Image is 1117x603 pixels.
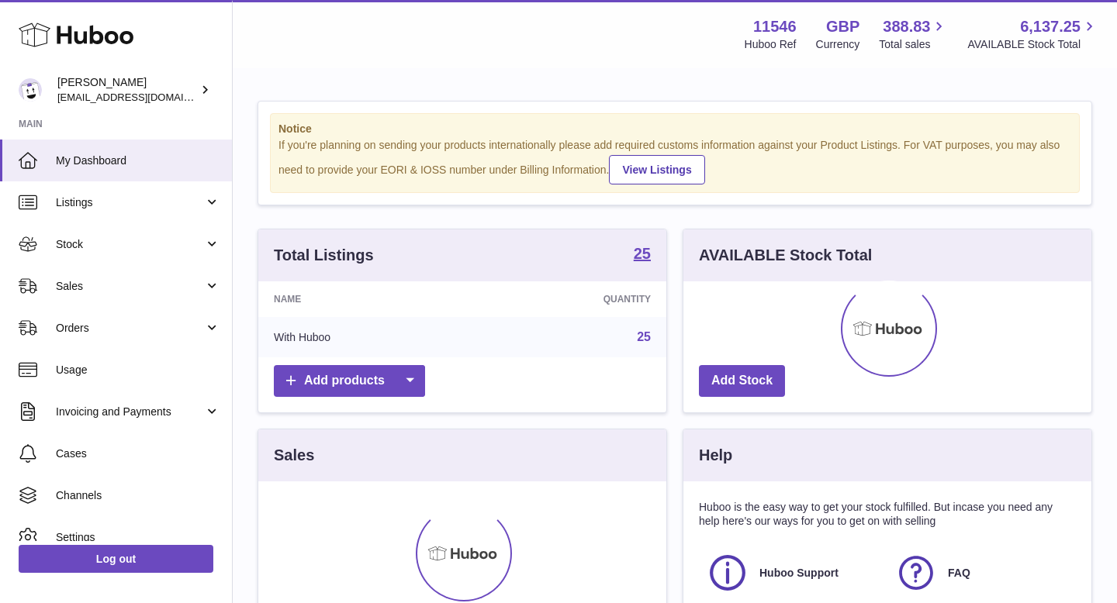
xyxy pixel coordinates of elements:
[745,37,797,52] div: Huboo Ref
[56,153,220,168] span: My Dashboard
[826,16,859,37] strong: GBP
[753,16,797,37] strong: 11546
[473,281,666,317] th: Quantity
[56,363,220,377] span: Usage
[967,16,1098,52] a: 6,137.25 AVAILABLE Stock Total
[699,445,732,466] h3: Help
[57,91,228,103] span: [EMAIL_ADDRESS][DOMAIN_NAME]
[879,37,948,52] span: Total sales
[759,566,839,581] span: Huboo Support
[637,330,651,343] a: 25
[948,566,970,581] span: FAQ
[967,37,1098,52] span: AVAILABLE Stock Total
[258,317,473,357] td: With Huboo
[56,195,204,210] span: Listings
[883,16,930,37] span: 388.83
[699,365,785,397] a: Add Stock
[57,75,197,105] div: [PERSON_NAME]
[274,365,425,397] a: Add products
[258,281,473,317] th: Name
[274,245,374,266] h3: Total Listings
[56,279,204,294] span: Sales
[816,37,860,52] div: Currency
[274,445,314,466] h3: Sales
[278,122,1071,136] strong: Notice
[56,446,220,461] span: Cases
[699,500,1076,529] p: Huboo is the easy way to get your stock fulfilled. But incase you need any help here's our ways f...
[699,245,872,266] h3: AVAILABLE Stock Total
[707,552,880,594] a: Huboo Support
[1020,16,1081,37] span: 6,137.25
[609,155,704,184] a: View Listings
[895,552,1068,594] a: FAQ
[278,138,1071,184] div: If you're planning on sending your products internationally please add required customs informati...
[634,246,651,261] strong: 25
[19,78,42,102] img: Info@stpalo.com
[19,545,213,573] a: Log out
[56,237,204,252] span: Stock
[56,405,204,419] span: Invoicing and Payments
[56,321,204,336] span: Orders
[634,246,651,264] a: 25
[879,16,948,52] a: 388.83 Total sales
[56,488,220,503] span: Channels
[56,530,220,545] span: Settings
